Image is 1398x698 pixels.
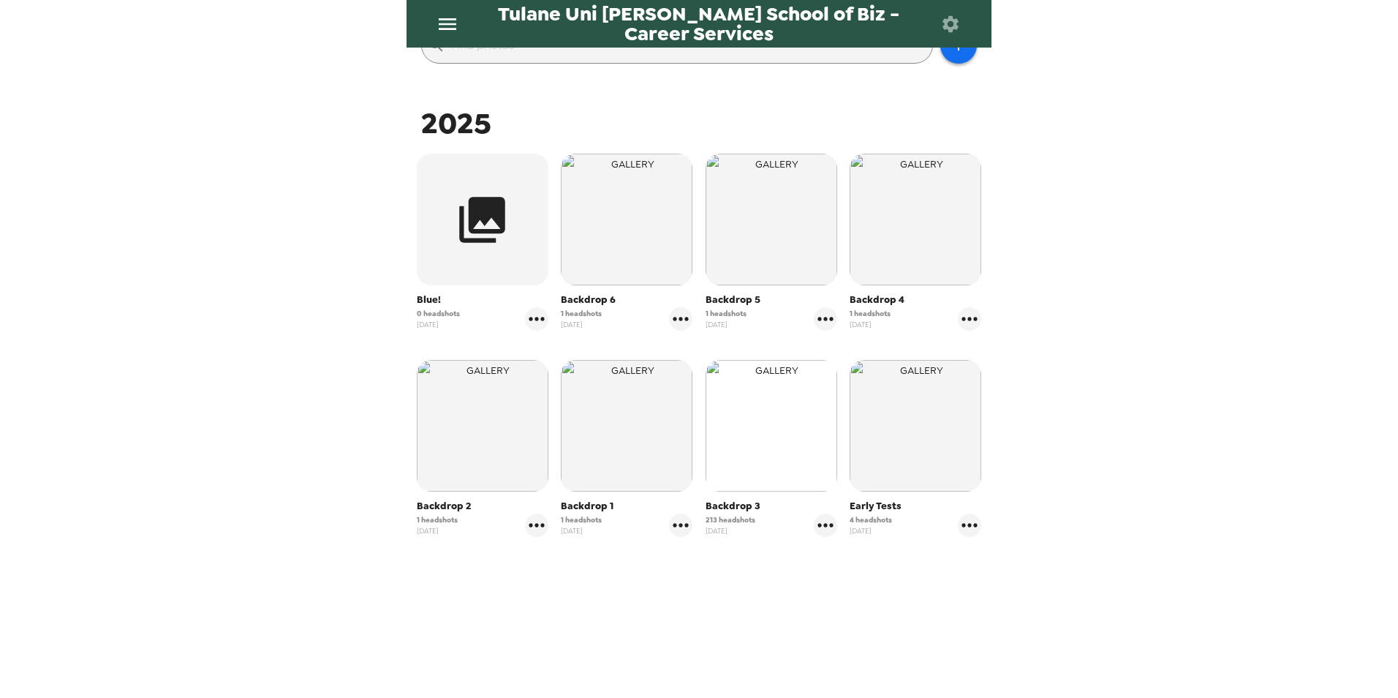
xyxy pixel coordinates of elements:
img: gallery [706,154,837,285]
img: gallery [706,360,837,492]
span: Backdrop 6 [561,293,692,307]
span: [DATE] [417,319,460,330]
span: 0 headshots [417,308,460,319]
span: [DATE] [561,525,602,536]
span: [DATE] [706,319,747,330]
span: 4 headshots [850,514,892,525]
span: 1 headshots [706,308,747,319]
span: 2025 [421,104,491,143]
button: gallery menu [669,514,692,537]
span: Backdrop 2 [417,499,548,514]
span: 1 headshots [850,308,891,319]
span: Early Tests [850,499,981,514]
span: [DATE] [417,525,458,536]
img: gallery [417,360,548,492]
span: Tulane Uni [PERSON_NAME] School of Biz - Career Services [471,4,926,43]
img: gallery [850,154,981,285]
button: gallery menu [958,307,981,331]
img: gallery [561,360,692,492]
span: 1 headshots [561,308,602,319]
img: gallery [850,360,981,492]
span: 1 headshots [417,514,458,525]
span: 213 headshots [706,514,755,525]
button: gallery menu [525,307,548,331]
button: gallery menu [958,514,981,537]
span: [DATE] [561,319,602,330]
span: Backdrop 1 [561,499,692,514]
span: Backdrop 4 [850,293,981,307]
span: [DATE] [850,525,892,536]
img: gallery [561,154,692,285]
span: Blue! [417,293,548,307]
span: Backdrop 5 [706,293,837,307]
button: gallery menu [525,514,548,537]
span: 1 headshots [561,514,602,525]
span: [DATE] [850,319,891,330]
button: gallery menu [669,307,692,331]
span: [DATE] [706,525,755,536]
span: Backdrop 3 [706,499,837,514]
button: gallery menu [814,514,837,537]
button: gallery menu [814,307,837,331]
